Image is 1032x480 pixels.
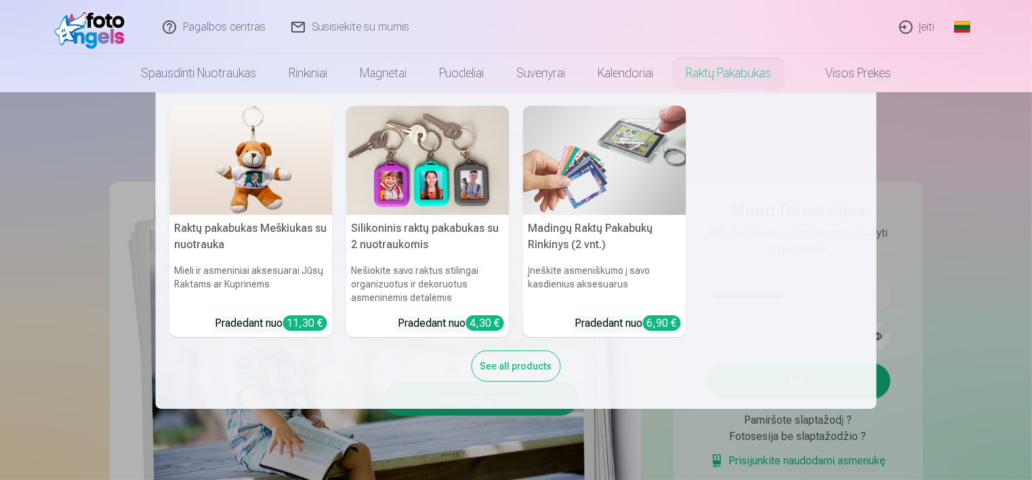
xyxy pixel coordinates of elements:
a: Rinkiniai [272,54,344,92]
div: Pradedant nuo [575,315,681,332]
div: 6,90 € [643,315,681,331]
div: 4,30 € [466,315,504,331]
a: Visos prekės [787,54,907,92]
a: Kalendoriai [581,54,669,92]
h5: Madingų Raktų Pakabukų Rinkinys (2 vnt.) [523,215,686,258]
div: 11,30 € [283,315,327,331]
a: Puodeliai [423,54,500,92]
a: Madingų Raktų Pakabukų Rinkinys (2 vnt.)Madingų Raktų Pakabukų Rinkinys (2 vnt.)Įneškite asmenišk... [523,106,686,337]
h6: Nešiokite savo raktus stilingai organizuotus ir dekoruotus asmeninėmis detalėmis [346,258,510,310]
h6: Mieli ir asmeniniai aksesuarai Jūsų Raktams ar Kuprinėms [169,258,333,310]
div: Pradedant nuo [215,315,327,332]
a: Silikoninis raktų pakabukas su 2 nuotraukomisSilikoninis raktų pakabukas su 2 nuotraukomisNešioki... [346,106,510,337]
img: Silikoninis raktų pakabukas su 2 nuotraukomis [346,106,510,215]
div: See all products [472,351,561,382]
img: Madingų Raktų Pakabukų Rinkinys (2 vnt.) [523,106,686,215]
h5: Silikoninis raktų pakabukas su 2 nuotraukomis [346,215,510,258]
a: Raktų pakabukas [669,54,787,92]
img: /fa2 [54,5,132,49]
a: Raktų pakabukas Meškiukas su nuotraukaRaktų pakabukas Meškiukas su nuotraukaMieli ir asmeniniai a... [169,106,333,337]
a: See all products [472,358,561,372]
h6: Įneškite asmeniškumo į savo kasdienius aksesuarus [523,258,686,310]
a: Magnetai [344,54,423,92]
img: Raktų pakabukas Meškiukas su nuotrauka [169,106,333,215]
a: Spausdinti nuotraukas [125,54,272,92]
h5: Raktų pakabukas Meškiukas su nuotrauka [169,215,333,258]
a: Suvenyrai [500,54,581,92]
div: Pradedant nuo [398,315,504,332]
